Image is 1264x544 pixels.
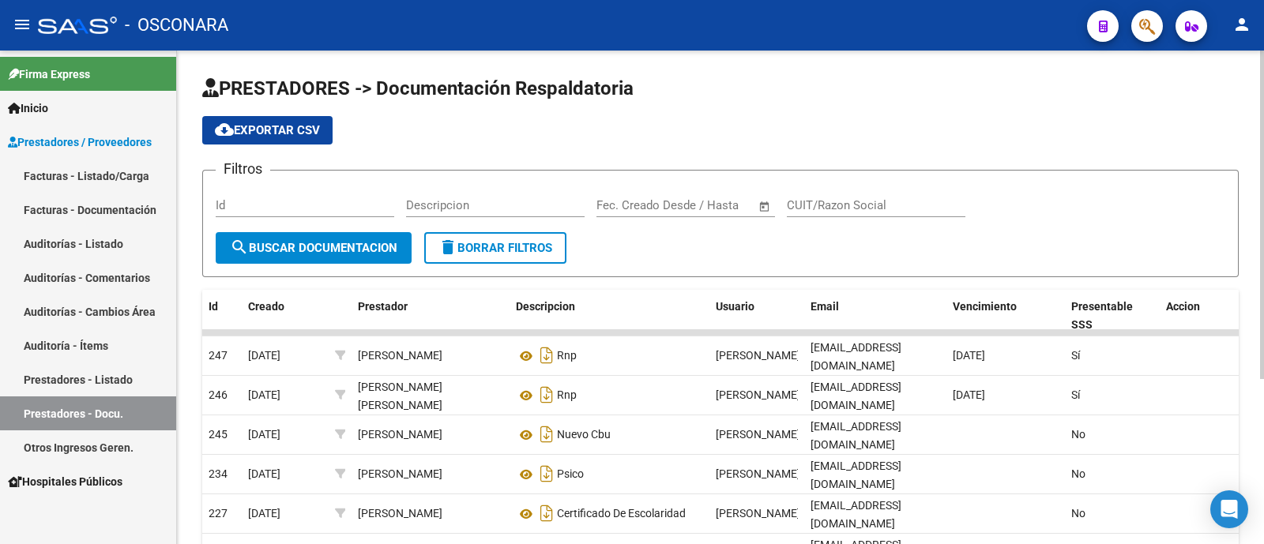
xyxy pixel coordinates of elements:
mat-icon: cloud_download [215,120,234,139]
div: [PERSON_NAME] [PERSON_NAME] [358,378,503,415]
input: Fecha inicio [596,198,660,212]
span: Presentable SSS [1071,300,1133,331]
datatable-header-cell: Email [804,290,946,342]
button: Exportar CSV [202,116,333,144]
mat-icon: person [1232,15,1251,34]
span: [DATE] [248,349,280,362]
span: Prestadores / Proveedores [8,133,152,151]
div: [PERSON_NAME] [358,465,442,483]
div: [PERSON_NAME] [358,426,442,444]
span: Buscar Documentacion [230,241,397,255]
button: Borrar Filtros [424,232,566,264]
datatable-header-cell: Prestador [352,290,510,342]
span: [EMAIL_ADDRESS][DOMAIN_NAME] [811,460,901,490]
span: [EMAIL_ADDRESS][DOMAIN_NAME] [811,341,901,372]
mat-icon: search [230,238,249,257]
div: Open Intercom Messenger [1210,490,1248,528]
input: Fecha fin [675,198,751,212]
span: Usuario [716,300,754,313]
span: Certificado De Escolaridad [557,508,686,520]
span: Hospitales Públicos [8,473,122,490]
span: Nuevo Cbu [557,429,611,441]
span: [DATE] [248,467,280,480]
span: Borrar Filtros [438,241,552,255]
span: [EMAIL_ADDRESS][DOMAIN_NAME] [811,499,901,530]
mat-icon: menu [13,15,32,34]
span: No [1071,428,1085,441]
span: [DATE] [953,388,985,401]
span: Rnp [557,350,577,362]
span: Vencimiento [953,300,1017,313]
span: [PERSON_NAME] [716,349,800,362]
span: Id [209,300,218,313]
datatable-header-cell: Usuario [709,290,804,342]
span: [DATE] [248,388,280,401]
span: PRESTADORES -> Documentación Respaldatoria [202,77,634,99]
span: 234 [209,467,228,480]
span: [PERSON_NAME] [716,388,800,401]
span: Accion [1166,300,1200,313]
span: Descripcion [516,300,575,313]
span: Email [811,300,839,313]
button: Buscar Documentacion [216,232,412,264]
span: No [1071,467,1085,480]
span: Rnp [557,389,577,402]
span: No [1071,507,1085,520]
span: Prestador [358,300,408,313]
i: Descargar documento [536,382,557,407]
i: Descargar documento [536,422,557,447]
span: [EMAIL_ADDRESS][DOMAIN_NAME] [811,381,901,411]
button: Open calendar [756,197,774,216]
span: [EMAIL_ADDRESS][DOMAIN_NAME] [811,420,901,451]
span: 227 [209,507,228,520]
span: [DATE] [248,428,280,441]
datatable-header-cell: Descripcion [510,290,709,342]
datatable-header-cell: Presentable SSS [1065,290,1160,342]
span: - OSCONARA [125,8,228,43]
span: Inicio [8,99,48,117]
span: [PERSON_NAME] [716,507,800,520]
datatable-header-cell: Creado [242,290,329,342]
span: [DATE] [248,507,280,520]
mat-icon: delete [438,238,457,257]
span: Sí [1071,388,1080,401]
span: Psico [557,468,584,481]
span: [DATE] [953,349,985,362]
span: Sí [1071,349,1080,362]
span: Exportar CSV [215,123,320,137]
i: Descargar documento [536,343,557,368]
datatable-header-cell: Accion [1160,290,1239,342]
span: Firma Express [8,66,90,83]
span: 246 [209,388,228,401]
span: 245 [209,428,228,441]
div: [PERSON_NAME] [358,347,442,365]
datatable-header-cell: Vencimiento [946,290,1065,342]
datatable-header-cell: Id [202,290,242,342]
i: Descargar documento [536,461,557,486]
span: Creado [248,300,284,313]
i: Descargar documento [536,501,557,526]
div: [PERSON_NAME] [358,505,442,523]
span: [PERSON_NAME] [716,467,800,480]
h3: Filtros [216,158,270,180]
span: 247 [209,349,228,362]
span: [PERSON_NAME] [716,428,800,441]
